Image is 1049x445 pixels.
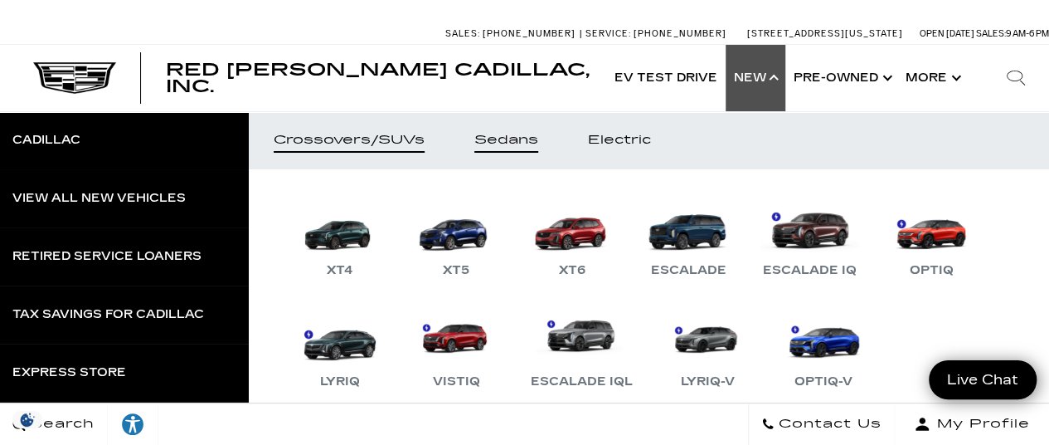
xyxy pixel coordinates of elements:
a: Escalade [639,194,738,281]
div: XT4 [318,261,362,281]
a: Red [PERSON_NAME] Cadillac, Inc. [166,61,590,95]
span: Contact Us [775,413,881,436]
div: Escalade IQ [755,261,865,281]
a: New [726,45,785,111]
a: XT4 [290,194,390,281]
span: Open [DATE] [920,28,974,39]
a: OPTIQ-V [774,306,873,392]
img: Cadillac Dark Logo with Cadillac White Text [33,62,116,94]
a: Pre-Owned [785,45,897,111]
div: LYRIQ-V [673,372,743,392]
a: Live Chat [929,360,1037,399]
a: XT5 [406,194,506,281]
button: Open user profile menu [895,403,1049,445]
a: Contact Us [748,403,895,445]
div: Sedans [474,134,538,146]
div: LYRIQ [312,372,368,392]
div: VISTIQ [425,372,488,392]
a: Escalade IQ [755,194,865,281]
span: Search [26,413,95,436]
div: Retired Service Loaners [12,251,202,262]
div: OPTIQ-V [786,372,861,392]
div: View All New Vehicles [12,193,186,204]
div: XT5 [435,261,478,281]
div: Search [983,45,1049,111]
div: XT6 [551,261,594,281]
div: Crossovers/SUVs [274,134,425,146]
span: [PHONE_NUMBER] [634,28,726,39]
a: XT6 [522,194,622,281]
span: 9 AM-6 PM [1006,28,1049,39]
a: Crossovers/SUVs [249,111,449,169]
img: Opt-Out Icon [8,411,46,428]
a: OPTIQ [881,194,981,281]
a: Sales: [PHONE_NUMBER] [445,29,580,38]
a: LYRIQ [290,306,390,392]
span: Sales: [445,28,480,39]
section: Click to Open Cookie Consent Modal [8,411,46,428]
span: Red [PERSON_NAME] Cadillac, Inc. [166,60,590,96]
a: Sedans [449,111,563,169]
div: OPTIQ [901,261,962,281]
span: My Profile [930,413,1030,436]
a: LYRIQ-V [658,306,757,392]
button: More [897,45,966,111]
span: Sales: [976,28,1006,39]
div: Explore your accessibility options [108,412,158,437]
span: Live Chat [939,370,1027,389]
a: VISTIQ [406,306,506,392]
a: Service: [PHONE_NUMBER] [580,29,731,38]
a: Explore your accessibility options [108,403,158,445]
a: [STREET_ADDRESS][US_STATE] [747,28,903,39]
span: Service: [585,28,631,39]
a: Electric [563,111,676,169]
a: EV Test Drive [606,45,726,111]
div: Cadillac [12,134,80,146]
a: Escalade IQL [522,306,641,392]
span: [PHONE_NUMBER] [483,28,575,39]
div: Electric [588,134,651,146]
div: Tax Savings for Cadillac [12,309,204,320]
div: Escalade [643,261,735,281]
div: Escalade IQL [522,372,641,392]
div: Express Store [12,367,126,379]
